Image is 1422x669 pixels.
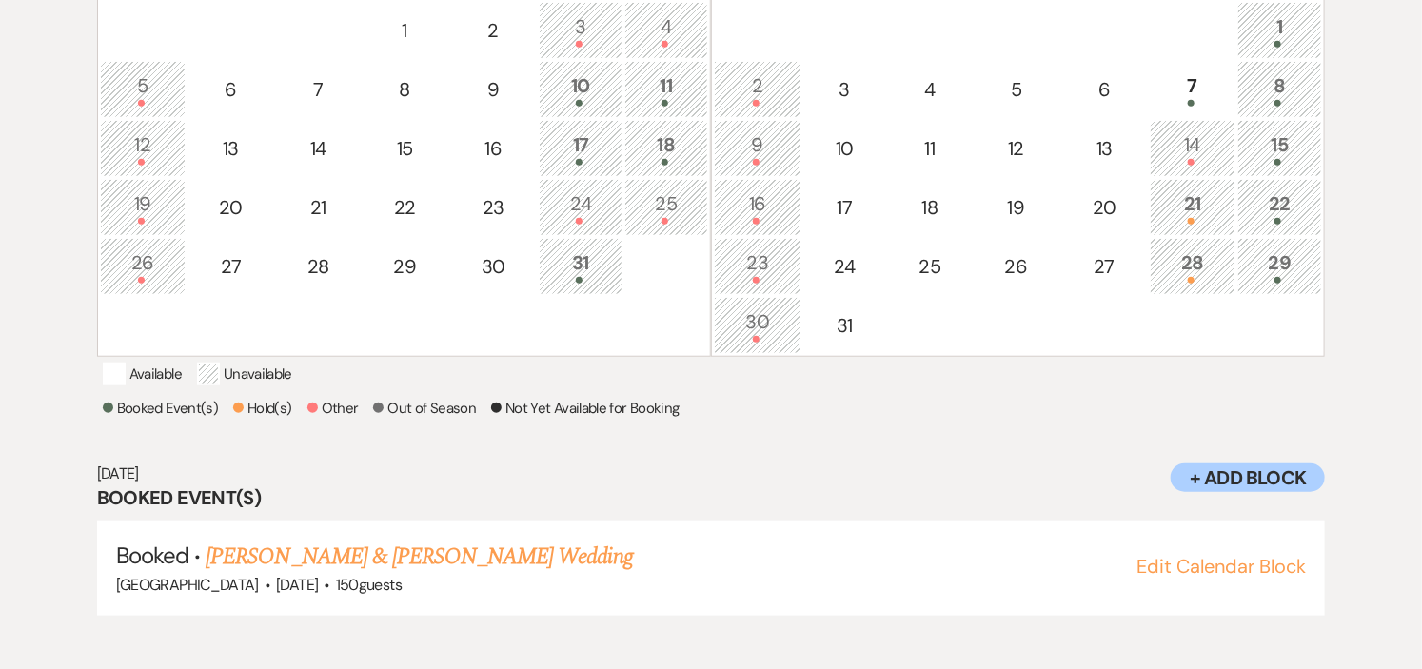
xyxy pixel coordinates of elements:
[1071,75,1137,104] div: 6
[198,252,265,281] div: 27
[984,252,1049,281] div: 26
[460,16,526,45] div: 2
[814,311,877,340] div: 31
[372,16,437,45] div: 1
[549,12,612,48] div: 3
[549,248,612,284] div: 31
[1071,193,1137,222] div: 20
[233,397,292,420] p: Hold(s)
[110,71,175,107] div: 5
[1160,248,1225,284] div: 28
[814,75,877,104] div: 3
[276,575,318,595] span: [DATE]
[1248,71,1313,107] div: 8
[635,130,698,166] div: 18
[491,397,679,420] p: Not Yet Available for Booking
[1160,71,1225,107] div: 7
[724,189,791,225] div: 16
[724,130,791,166] div: 9
[103,397,218,420] p: Booked Event(s)
[984,75,1049,104] div: 5
[97,484,1326,511] h3: Booked Event(s)
[635,12,698,48] div: 4
[116,541,188,570] span: Booked
[110,248,175,284] div: 26
[814,193,877,222] div: 17
[899,193,961,222] div: 18
[1248,12,1313,48] div: 1
[549,189,612,225] div: 24
[724,71,791,107] div: 2
[549,71,612,107] div: 10
[372,134,437,163] div: 15
[336,575,402,595] span: 150 guests
[635,71,698,107] div: 11
[307,397,359,420] p: Other
[198,75,265,104] div: 6
[97,463,1326,484] h6: [DATE]
[460,134,526,163] div: 16
[372,193,437,222] div: 22
[1160,189,1225,225] div: 21
[1248,248,1313,284] div: 29
[899,134,961,163] div: 11
[1160,130,1225,166] div: 14
[116,575,259,595] span: [GEOGRAPHIC_DATA]
[206,540,632,574] a: [PERSON_NAME] & [PERSON_NAME] Wedding
[198,193,265,222] div: 20
[286,193,349,222] div: 21
[286,134,349,163] div: 14
[724,248,791,284] div: 23
[1071,134,1137,163] div: 13
[635,189,698,225] div: 25
[286,75,349,104] div: 7
[1071,252,1137,281] div: 27
[460,193,526,222] div: 23
[460,252,526,281] div: 30
[984,134,1049,163] div: 12
[198,134,265,163] div: 13
[814,134,877,163] div: 10
[724,307,791,343] div: 30
[103,363,182,385] p: Available
[814,252,877,281] div: 24
[1248,189,1313,225] div: 22
[373,397,476,420] p: Out of Season
[110,189,175,225] div: 19
[372,75,437,104] div: 8
[372,252,437,281] div: 29
[1136,557,1306,576] button: Edit Calendar Block
[899,75,961,104] div: 4
[899,252,961,281] div: 25
[549,130,612,166] div: 17
[460,75,526,104] div: 9
[984,193,1049,222] div: 19
[286,252,349,281] div: 28
[1248,130,1313,166] div: 15
[110,130,175,166] div: 12
[1171,463,1325,492] button: + Add Block
[197,363,292,385] p: Unavailable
